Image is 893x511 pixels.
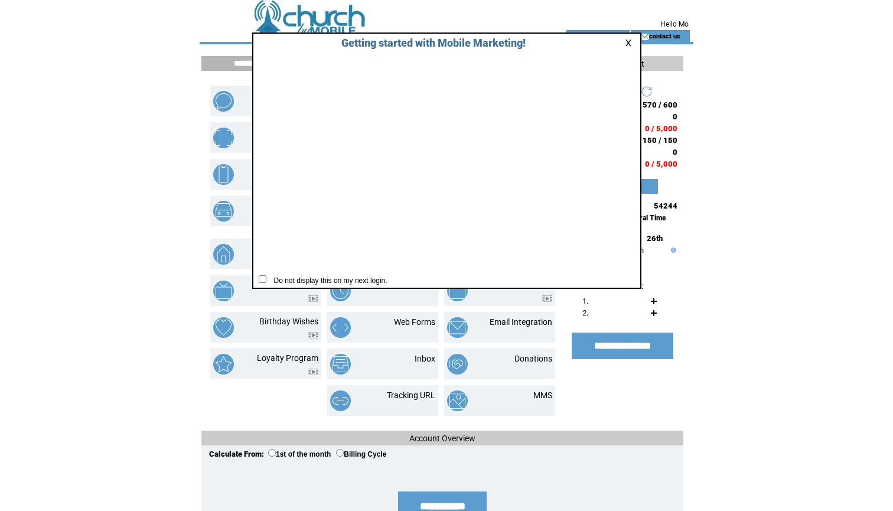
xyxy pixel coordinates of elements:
[308,369,318,375] img: video.png
[673,112,677,121] span: 0
[387,390,435,400] a: Tracking URL
[308,295,318,302] img: video.png
[330,390,351,411] img: tracking-url.png
[490,317,552,327] a: Email Integration
[643,100,677,109] span: 570 / 600
[213,91,234,112] img: text-blast.png
[447,317,468,338] img: email-integration.png
[257,353,318,363] a: Loyalty Program
[336,450,386,458] label: Billing Cycle
[213,317,234,338] img: birthday-wishes.png
[624,214,666,222] span: Central Time
[336,449,344,457] input: Billing Cycle
[514,354,552,363] a: Donations
[447,390,468,411] img: mms.png
[213,164,234,185] img: mobile-websites.png
[645,124,677,133] span: 0 / 5,000
[213,128,234,148] img: mobile-coupons.png
[668,248,676,253] img: help.gif
[415,354,435,363] a: Inbox
[259,317,318,326] a: Birthday Wishes
[647,234,663,243] span: 26th
[654,201,677,210] span: 54244
[533,390,552,400] a: MMS
[308,332,318,339] img: video.png
[409,434,475,443] span: Account Overview
[268,450,331,458] label: 1st of the month
[673,148,677,157] span: 0
[542,295,552,302] img: video.png
[330,354,351,375] img: inbox.png
[268,449,276,457] input: 1st of the month
[213,281,234,301] img: text-to-screen.png
[213,201,234,222] img: vehicle-listing.png
[213,244,234,265] img: property-listing.png
[268,276,387,285] span: Do not display this on my next login.
[585,32,594,41] img: account_icon.gif
[660,20,689,28] span: Hello Mo
[394,317,435,327] a: Web Forms
[640,32,649,41] img: contact_us_icon.gif
[447,354,468,375] img: donations.png
[330,281,351,301] img: scheduled-tasks.png
[645,160,677,168] span: 0 / 5,000
[643,136,677,145] span: 150 / 150
[330,37,526,49] span: Getting started with Mobile Marketing!
[447,281,468,301] img: text-to-win.png
[649,32,680,40] a: contact us
[582,308,588,317] span: 2.
[209,450,264,458] span: Calculate From:
[330,317,351,338] img: web-forms.png
[582,297,588,305] span: 1.
[213,354,234,375] img: loyalty-program.png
